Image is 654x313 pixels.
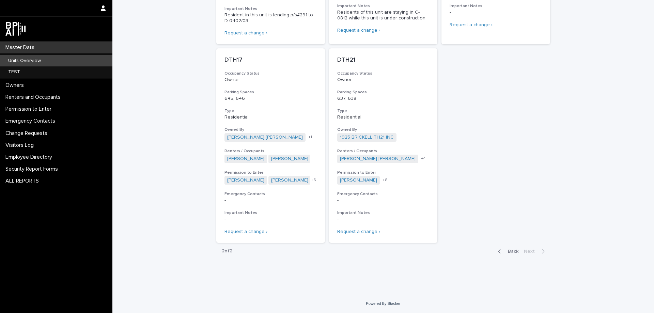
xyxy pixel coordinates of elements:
[224,148,317,154] h3: Renters / Occupants
[227,135,303,140] a: [PERSON_NAME] [PERSON_NAME]
[504,249,518,254] span: Back
[224,71,317,76] h3: Occupancy Status
[337,191,430,197] h3: Emergency Contacts
[383,178,388,182] span: + 8
[224,31,267,35] a: Request a change ›
[521,248,550,254] button: Next
[224,127,317,132] h3: Owned By
[337,114,430,120] p: Residential
[337,71,430,76] h3: Occupancy Status
[421,157,426,161] span: + 4
[337,90,430,95] h3: Parking Spaces
[3,44,40,51] p: Master Data
[366,301,400,306] a: Powered By Stacker
[524,249,539,254] span: Next
[337,57,430,64] p: DTH21
[224,12,317,24] p: Resident in this unit is lending p/s#291 to D-0402/03.
[493,248,521,254] button: Back
[224,170,317,175] h3: Permission to Enter
[450,10,542,15] p: -
[3,178,44,184] p: ALL REPORTS
[216,243,238,260] p: 2 of 2
[337,198,430,203] p: -
[340,156,416,162] a: [PERSON_NAME] [PERSON_NAME]
[337,3,430,9] h3: Important Notes
[337,108,430,114] h3: Type
[3,94,66,100] p: Renters and Occupants
[224,198,317,203] p: -
[3,130,53,137] p: Change Requests
[340,177,377,183] a: [PERSON_NAME]
[337,28,380,33] a: Request a change ›
[3,166,63,172] p: Security Report Forms
[224,108,317,114] h3: Type
[329,48,438,242] a: DTH21Occupancy StatusOwnerParking Spaces637, 638TypeResidentialOwned By1925 BRICKELL TH21 INC Ren...
[3,82,29,89] p: Owners
[308,135,312,139] span: + 1
[337,216,430,222] p: -
[337,10,430,21] p: Residents of this unit are staying in C-0812 while this unit is under construction.
[224,191,317,197] h3: Emergency Contacts
[224,6,317,12] h3: Important Notes
[3,154,58,160] p: Employee Directory
[311,178,316,182] span: + 6
[337,210,430,216] h3: Important Notes
[3,142,39,148] p: Visitors Log
[224,216,317,222] p: -
[227,156,264,162] a: [PERSON_NAME]
[3,69,26,75] p: TEST
[271,156,308,162] a: [PERSON_NAME]
[450,22,493,27] a: Request a change ›
[271,177,308,183] a: [PERSON_NAME]
[224,210,317,216] h3: Important Notes
[224,229,267,234] a: Request a change ›
[224,96,317,101] p: 645, 646
[227,177,264,183] a: [PERSON_NAME]
[3,58,46,64] p: Units Overview
[224,57,317,64] p: DTH17
[5,22,26,36] img: dwgmcNfxSF6WIOOXiGgu
[337,170,430,175] h3: Permission to Enter
[337,229,380,234] a: Request a change ›
[340,135,394,140] a: 1925 BRICKELL TH21 INC
[216,48,325,242] a: DTH17Occupancy StatusOwnerParking Spaces645, 646TypeResidentialOwned By[PERSON_NAME] [PERSON_NAME...
[224,90,317,95] h3: Parking Spaces
[337,77,430,83] p: Owner
[450,3,542,9] h3: Important Notes
[3,106,57,112] p: Permission to Enter
[337,148,430,154] h3: Renters / Occupants
[337,127,430,132] h3: Owned By
[3,118,61,124] p: Emergency Contacts
[224,77,317,83] p: Owner
[337,96,430,101] p: 637, 638
[224,114,317,120] p: Residential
